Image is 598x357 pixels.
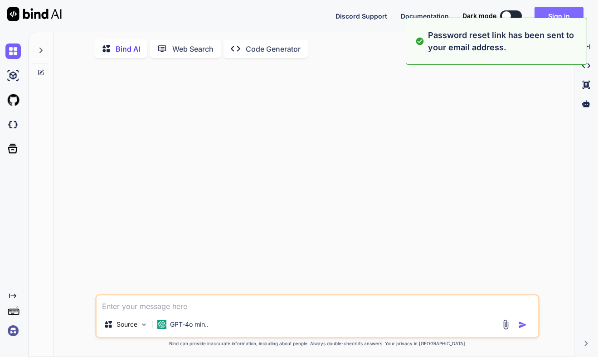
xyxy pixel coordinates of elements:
[157,320,166,329] img: GPT-4o mini
[518,320,527,329] img: icon
[5,323,21,338] img: signin
[401,12,449,20] span: Documentation
[117,320,137,329] p: Source
[5,43,21,59] img: chat
[5,92,21,108] img: githubLight
[401,11,449,21] button: Documentation
[246,43,301,54] p: Code Generator
[116,43,140,54] p: Bind AI
[172,43,214,54] p: Web Search
[535,7,583,25] button: Sign in
[140,321,148,328] img: Pick Models
[501,319,511,330] img: attachment
[5,68,21,83] img: ai-studio
[5,117,21,132] img: darkCloudIdeIcon
[462,11,496,20] span: Dark mode
[415,29,424,53] img: alert
[428,29,581,53] p: Password reset link has been sent to your email address.
[335,11,387,21] button: Discord Support
[170,320,209,329] p: GPT-4o min..
[335,12,387,20] span: Discord Support
[95,340,540,347] p: Bind can provide inaccurate information, including about people. Always double-check its answers....
[7,7,62,21] img: Bind AI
